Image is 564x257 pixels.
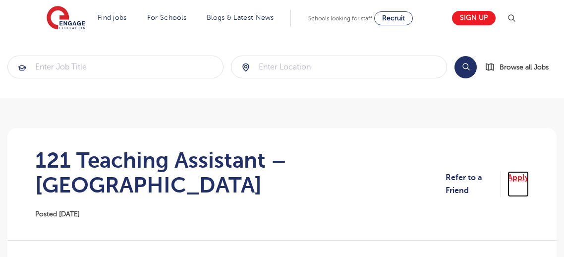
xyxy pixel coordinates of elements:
a: Find jobs [98,14,127,21]
a: For Schools [147,14,186,21]
a: Blogs & Latest News [207,14,274,21]
span: Browse all Jobs [500,62,549,73]
span: Schools looking for staff [308,15,372,22]
a: Browse all Jobs [485,62,557,73]
button: Search [454,56,477,78]
input: Submit [8,56,223,78]
a: Refer to a Friend [446,171,501,197]
span: Posted [DATE] [35,210,80,218]
input: Submit [231,56,447,78]
h1: 121 Teaching Assistant – [GEOGRAPHIC_DATA] [35,148,446,197]
div: Submit [7,56,224,78]
img: Engage Education [47,6,85,31]
a: Apply [508,171,529,197]
a: Recruit [374,11,413,25]
span: Recruit [382,14,405,22]
a: Sign up [452,11,496,25]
